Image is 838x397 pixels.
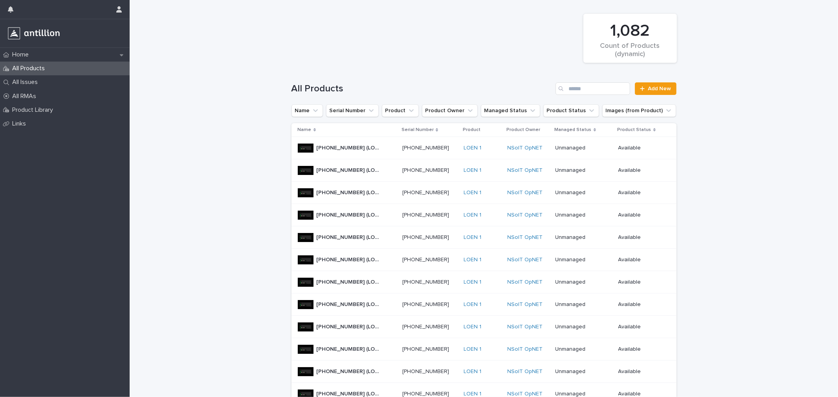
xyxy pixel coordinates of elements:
img: r3a3Z93SSpeN6cOOTyqw [6,25,61,41]
p: Unmanaged [556,234,612,241]
tr: [PHONE_NUMBER] (LOEN 1)[PHONE_NUMBER] (LOEN 1) [PHONE_NUMBER][PHONE_NUMBER] LOEN 1 NSoIT OpNET Un... [292,316,677,338]
tr: [PHONE_NUMBER] (LOEN 1)[PHONE_NUMBER] (LOEN 1) [PHONE_NUMBER][PHONE_NUMBER] LOEN 1 NSoIT OpNET Un... [292,159,677,182]
button: Managed Status [481,104,540,117]
div: 1,082 [597,21,664,41]
p: [PHONE_NUMBER] (LOEN 1) [317,188,384,196]
p: [PHONE_NUMBER] [402,277,451,286]
button: Name [292,104,323,117]
p: Unmanaged [556,212,612,219]
p: [PHONE_NUMBER] (LOEN 1) [317,143,384,151]
tr: [PHONE_NUMBER] (LOEN 1)[PHONE_NUMBER] (LOEN 1) [PHONE_NUMBER][PHONE_NUMBER] LOEN 1 NSoIT OpNET Un... [292,204,677,226]
p: Product Owner [507,126,541,134]
h1: All Products [292,83,553,95]
p: Available [618,324,664,330]
p: Available [618,189,664,196]
a: NSoIT OpNET [508,145,543,151]
a: LOEN 1 [464,346,481,353]
tr: [PHONE_NUMBER] (LOEN 1)[PHONE_NUMBER] (LOEN 1) [PHONE_NUMBER][PHONE_NUMBER] LOEN 1 NSoIT OpNET Un... [292,249,677,271]
a: LOEN 1 [464,212,481,219]
button: Product Status [543,104,599,117]
p: Unmanaged [556,301,612,308]
a: LOEN 1 [464,167,481,174]
a: NSoIT OpNET [508,212,543,219]
p: All Products [9,65,51,72]
p: [PHONE_NUMBER] (LOEN 1) [317,277,384,286]
tr: [PHONE_NUMBER] (LOEN 1)[PHONE_NUMBER] (LOEN 1) [PHONE_NUMBER][PHONE_NUMBER] LOEN 1 NSoIT OpNET Un... [292,271,677,293]
a: NSoIT OpNET [508,167,543,174]
a: LOEN 1 [464,257,481,263]
p: Name [298,126,312,134]
tr: [PHONE_NUMBER] (LOEN 1)[PHONE_NUMBER] (LOEN 1) [PHONE_NUMBER][PHONE_NUMBER] LOEN 1 NSoIT OpNET Un... [292,338,677,361]
a: NSoIT OpNET [508,279,543,286]
p: [PHONE_NUMBER] [402,255,451,263]
p: [PHONE_NUMBER] (LOEN 1) [317,210,384,219]
p: Available [618,212,664,219]
p: Serial Number [402,126,434,134]
p: Available [618,234,664,241]
p: Available [618,301,664,308]
tr: [PHONE_NUMBER] (LOEN 1)[PHONE_NUMBER] (LOEN 1) [PHONE_NUMBER][PHONE_NUMBER] LOEN 1 NSoIT OpNET Un... [292,293,677,316]
p: [PHONE_NUMBER] [402,300,451,308]
p: Product Status [618,126,651,134]
p: [PHONE_NUMBER] (LOEN 1) [317,344,384,353]
p: Unmanaged [556,368,612,375]
p: [PHONE_NUMBER] (LOEN 1) [317,322,384,330]
p: [PHONE_NUMBER] (LOEN 1) [317,300,384,308]
p: Unmanaged [556,324,612,330]
p: [PHONE_NUMBER] [402,344,451,353]
p: Available [618,145,664,151]
p: Available [618,257,664,263]
a: LOEN 1 [464,189,481,196]
p: Unmanaged [556,257,612,263]
input: Search [556,82,630,95]
a: Add New [635,82,676,95]
p: [PHONE_NUMBER] [402,188,451,196]
a: NSoIT OpNET [508,257,543,263]
p: [PHONE_NUMBER] (LOEN 1) [317,367,384,375]
p: Managed Status [555,126,592,134]
a: LOEN 1 [464,301,481,308]
p: All Issues [9,78,44,86]
p: Unmanaged [556,346,612,353]
p: [PHONE_NUMBER] (LOEN 1) [317,255,384,263]
p: Links [9,120,32,127]
a: NSoIT OpNET [508,189,543,196]
p: [PHONE_NUMBER] [402,166,451,174]
p: All RMAs [9,93,42,100]
p: [PHONE_NUMBER] [402,367,451,375]
a: LOEN 1 [464,234,481,241]
p: Unmanaged [556,145,612,151]
p: Unmanaged [556,279,612,286]
a: NSoIT OpNET [508,346,543,353]
p: Home [9,51,35,58]
p: [PHONE_NUMBER] [402,210,451,219]
a: LOEN 1 [464,368,481,375]
tr: [PHONE_NUMBER] (LOEN 1)[PHONE_NUMBER] (LOEN 1) [PHONE_NUMBER][PHONE_NUMBER] LOEN 1 NSoIT OpNET Un... [292,361,677,383]
button: Product [382,104,419,117]
p: Available [618,167,664,174]
tr: [PHONE_NUMBER] (LOEN 1)[PHONE_NUMBER] (LOEN 1) [PHONE_NUMBER][PHONE_NUMBER] LOEN 1 NSoIT OpNET Un... [292,137,677,159]
p: Unmanaged [556,167,612,174]
span: Add New [648,86,671,91]
a: LOEN 1 [464,279,481,286]
p: Available [618,346,664,353]
a: LOEN 1 [464,145,481,151]
button: Product Owner [422,104,478,117]
a: LOEN 1 [464,324,481,330]
p: Product [463,126,480,134]
p: Unmanaged [556,189,612,196]
button: Images (from Product) [602,104,676,117]
a: NSoIT OpNET [508,368,543,375]
p: Available [618,368,664,375]
p: [PHONE_NUMBER] [402,233,451,241]
p: [PHONE_NUMBER] [402,322,451,330]
tr: [PHONE_NUMBER] (LOEN 1)[PHONE_NUMBER] (LOEN 1) [PHONE_NUMBER][PHONE_NUMBER] LOEN 1 NSoIT OpNET Un... [292,182,677,204]
button: Serial Number [326,104,379,117]
p: [PHONE_NUMBER] (LOEN 1) [317,233,384,241]
p: [PHONE_NUMBER] [402,143,451,151]
a: NSoIT OpNET [508,234,543,241]
p: Available [618,279,664,286]
tr: [PHONE_NUMBER] (LOEN 1)[PHONE_NUMBER] (LOEN 1) [PHONE_NUMBER][PHONE_NUMBER] LOEN 1 NSoIT OpNET Un... [292,226,677,249]
div: Count of Products (dynamic) [597,42,664,58]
